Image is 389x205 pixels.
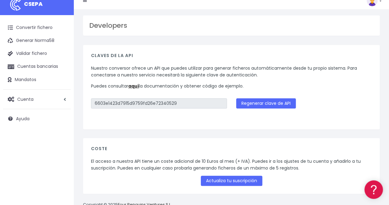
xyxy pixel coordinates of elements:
[3,60,71,73] a: Cuentas bancarias
[236,98,296,109] a: Regenerar clave de API
[16,116,30,122] span: Ayuda
[91,53,372,61] h4: Claves de la API
[128,83,139,89] a: aquí
[201,176,262,186] a: Actualiza tu suscripción
[91,65,372,79] p: Nuestro conversor ofrece un API que puedes utilizar para generar ficheros automáticamente desde t...
[3,21,71,34] a: Convertir fichero
[3,112,71,125] a: Ayuda
[91,83,372,89] p: Puedes consultar la documentación y obtener código de ejemplo.
[17,96,34,102] span: Cuenta
[3,34,71,47] a: Generar Norma58
[91,158,372,172] p: El acceso a nuestra API tiene un coste adicional de 10 Euros al mes (+ IVA). Puedes ir a los ajus...
[3,93,71,106] a: Cuenta
[3,47,71,60] a: Validar fichero
[3,73,71,86] a: Mandatos
[89,22,374,30] h3: Developers
[91,146,372,154] h4: Coste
